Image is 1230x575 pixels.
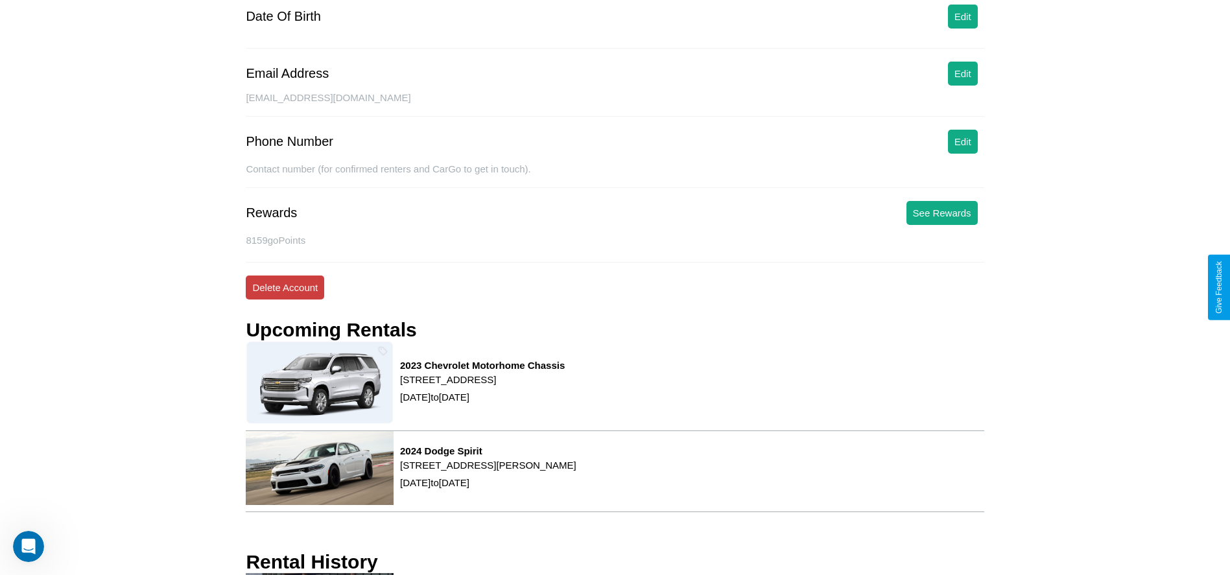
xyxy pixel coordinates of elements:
p: [STREET_ADDRESS][PERSON_NAME] [400,456,576,474]
img: rental [246,341,394,424]
p: 8159 goPoints [246,231,984,249]
p: [DATE] to [DATE] [400,388,565,406]
div: Phone Number [246,134,333,149]
h3: Upcoming Rentals [246,319,416,341]
div: Email Address [246,66,329,81]
button: See Rewards [906,201,978,225]
div: Date Of Birth [246,9,321,24]
p: [STREET_ADDRESS] [400,371,565,388]
h3: 2024 Dodge Spirit [400,445,576,456]
p: [DATE] to [DATE] [400,474,576,491]
h3: Rental History [246,551,377,573]
div: Rewards [246,205,297,220]
button: Edit [948,5,978,29]
iframe: Intercom live chat [13,531,44,562]
div: [EMAIL_ADDRESS][DOMAIN_NAME] [246,92,984,117]
button: Edit [948,130,978,154]
div: Contact number (for confirmed renters and CarGo to get in touch). [246,163,984,188]
img: rental [246,431,394,505]
h3: 2023 Chevrolet Motorhome Chassis [400,360,565,371]
div: Give Feedback [1214,261,1224,314]
button: Edit [948,62,978,86]
button: Delete Account [246,276,324,299]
